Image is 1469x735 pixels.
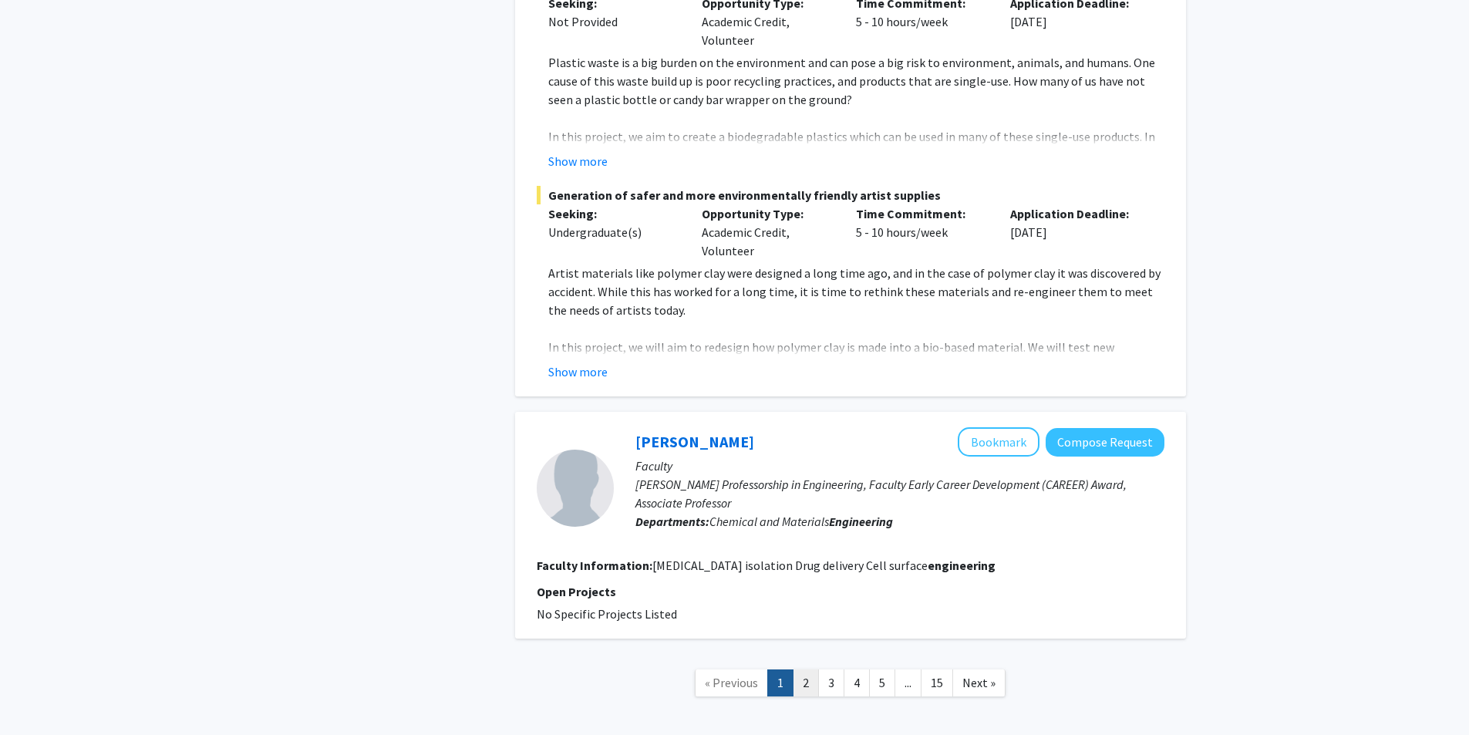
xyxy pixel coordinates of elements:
[695,669,768,696] a: Previous Page
[548,53,1164,109] p: Plastic waste is a big burden on the environment and can pose a big risk to environment, animals,...
[548,264,1164,319] p: Artist materials like polymer clay were designed a long time ago, and in the case of polymer clay...
[635,514,709,529] b: Departments:
[869,669,895,696] a: 5
[548,204,679,223] p: Seeking:
[905,675,911,690] span: ...
[548,338,1164,412] p: In this project, we will aim to redesign how polymer clay is made into a bio-based material. We w...
[705,675,758,690] span: « Previous
[548,12,679,31] div: Not Provided
[818,669,844,696] a: 3
[690,204,844,260] div: Academic Credit, Volunteer
[999,204,1153,260] div: [DATE]
[537,186,1164,204] span: Generation of safer and more environmentally friendly artist supplies
[928,558,996,573] b: engineering
[537,606,677,622] span: No Specific Projects Listed
[702,204,833,223] p: Opportunity Type:
[537,558,652,573] b: Faculty Information:
[1046,428,1164,457] button: Compose Request to Bradley Berron
[844,204,999,260] div: 5 - 10 hours/week
[793,669,819,696] a: 2
[1010,204,1141,223] p: Application Deadline:
[537,582,1164,601] p: Open Projects
[952,669,1006,696] a: Next
[709,514,893,529] span: Chemical and Materials
[829,514,893,529] b: Engineering
[548,152,608,170] button: Show more
[958,427,1039,457] button: Add Bradley Berron to Bookmarks
[962,675,996,690] span: Next »
[12,666,66,723] iframe: Chat
[856,204,987,223] p: Time Commitment:
[921,669,953,696] a: 15
[515,654,1186,716] nav: Page navigation
[844,669,870,696] a: 4
[767,669,793,696] a: 1
[652,558,996,573] fg-read-more: [MEDICAL_DATA] isolation Drug delivery Cell surface
[635,432,754,451] a: [PERSON_NAME]
[635,457,1164,475] p: Faculty
[548,362,608,381] button: Show more
[548,223,679,241] div: Undergraduate(s)
[548,127,1164,220] p: In this project, we aim to create a biodegradable plastics which can be used in many of these sin...
[635,475,1164,512] p: [PERSON_NAME] Professorship in Engineering, Faculty Early Career Development (CAREER) Award, Asso...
